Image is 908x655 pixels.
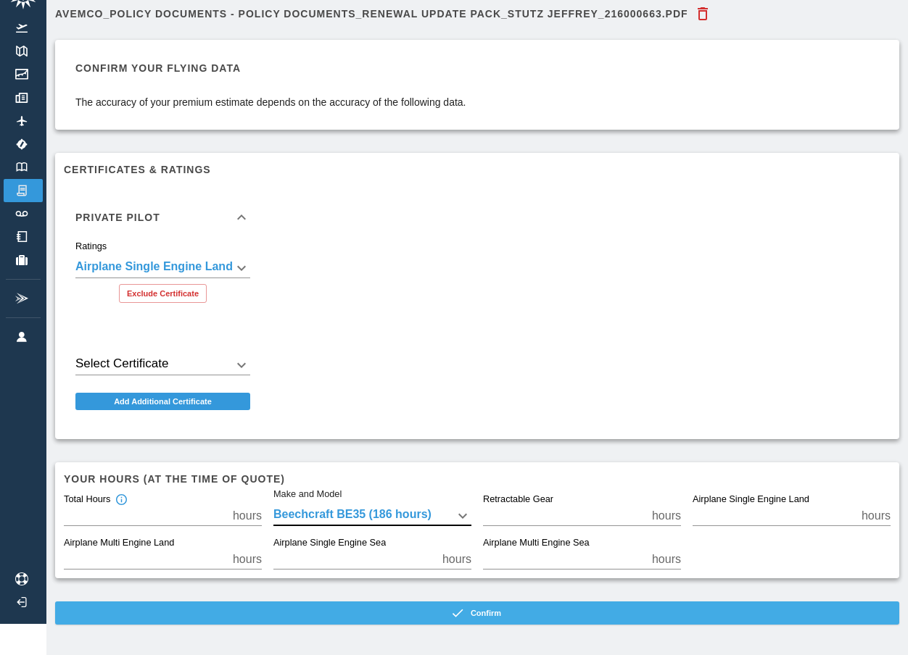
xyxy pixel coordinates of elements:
div: Private Pilot [64,241,262,314]
h6: Certificates & Ratings [64,162,891,178]
h6: Private Pilot [75,212,160,222]
h6: Confirm your flying data [75,60,466,76]
label: Airplane Multi Engine Sea [483,537,590,550]
h6: Avemco_Policy Documents - Policy Documents_Renewal Update Pack_STUTZ JEFFREY_216000663.PDF [55,9,688,19]
label: Airplane Multi Engine Land [64,537,174,550]
p: The accuracy of your premium estimate depends on the accuracy of the following data. [75,95,466,109]
div: Total Hours [64,493,128,506]
p: hours [442,551,471,568]
label: Make and Model [273,488,342,501]
div: Private Pilot [64,194,262,241]
p: hours [652,507,681,525]
label: Airplane Single Engine Sea [273,537,386,550]
div: Beechcraft BE35 (186 hours) [273,506,471,526]
button: Exclude Certificate [119,284,207,303]
label: Ratings [75,240,107,253]
p: hours [233,507,262,525]
p: hours [862,507,891,525]
button: Add Additional Certificate [75,393,250,410]
h6: Your hours (at the time of quote) [64,471,891,487]
svg: Total hours in fixed-wing aircraft [115,493,128,506]
p: hours [652,551,681,568]
label: Retractable Gear [483,493,553,506]
button: Confirm [55,601,899,625]
p: hours [233,551,262,568]
div: Airplane Single Engine Land [75,258,250,278]
label: Airplane Single Engine Land [693,493,809,506]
